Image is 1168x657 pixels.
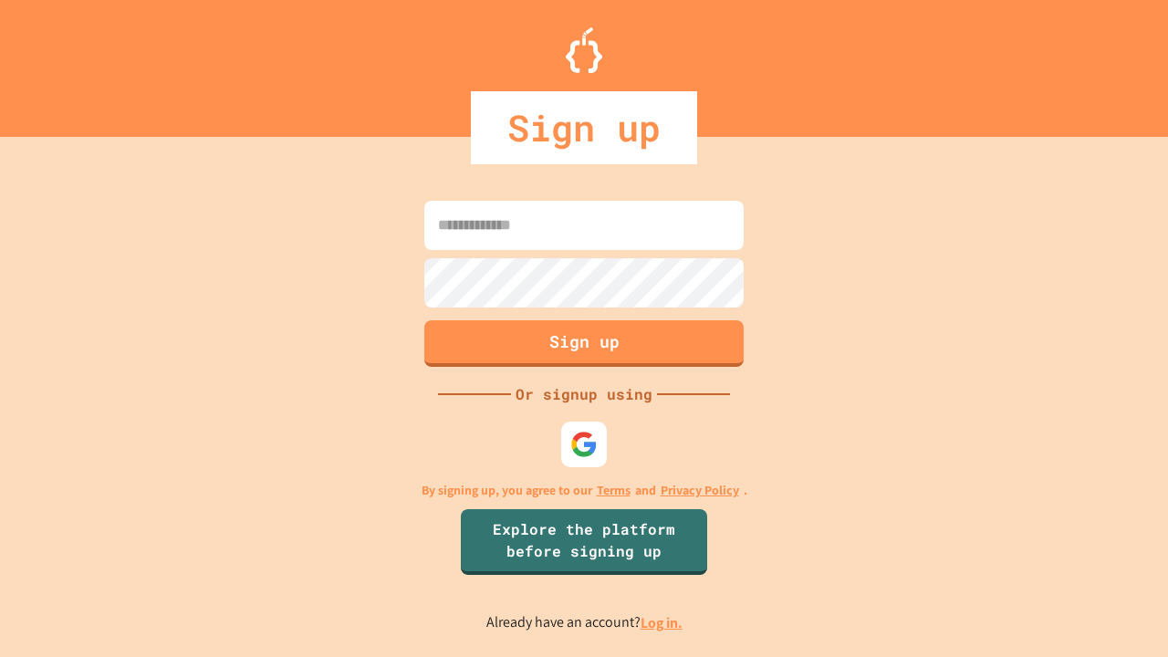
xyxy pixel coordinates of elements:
[641,613,683,632] a: Log in.
[511,383,657,405] div: Or signup using
[486,611,683,634] p: Already have an account?
[424,320,744,367] button: Sign up
[570,431,598,458] img: google-icon.svg
[566,27,602,73] img: Logo.svg
[471,91,697,164] div: Sign up
[661,481,739,500] a: Privacy Policy
[461,509,707,575] a: Explore the platform before signing up
[422,481,747,500] p: By signing up, you agree to our and .
[597,481,631,500] a: Terms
